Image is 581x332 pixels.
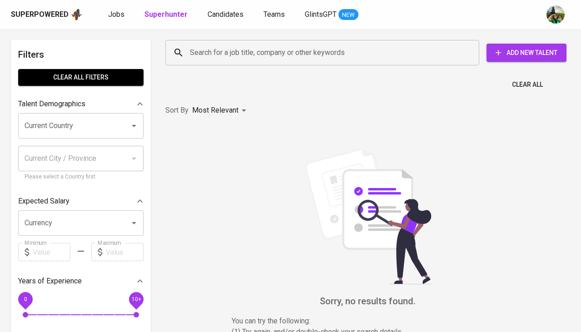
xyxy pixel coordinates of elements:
[165,294,570,308] h6: Sorry, no results found.
[18,69,144,86] button: Clear All filters
[165,105,189,116] p: Sort By
[232,316,504,327] p: You can try the following :
[18,95,144,113] div: Talent Demographics
[144,9,189,20] a: Superhunter
[546,5,565,24] img: eva@glints.com
[494,47,559,59] span: Add New Talent
[11,10,69,20] div: Superpowered
[300,148,436,284] img: file_searching.svg
[128,119,140,132] button: Open
[338,10,358,20] span: NEW
[106,243,144,261] input: Value
[11,8,83,21] a: Superpoweredapp logo
[263,9,287,20] a: Teams
[263,10,285,19] span: Teams
[18,276,82,287] p: Years of Experience
[70,8,83,21] img: app logo
[18,192,144,210] div: Expected Salary
[18,272,144,290] div: Years of Experience
[25,173,137,182] p: Please select a Country first
[508,76,546,93] button: Clear All
[108,10,124,19] span: Jobs
[305,10,337,19] span: GlintsGPT
[208,9,245,20] a: Candidates
[18,47,144,62] h6: Filters
[208,10,243,19] span: Candidates
[128,217,140,229] button: Open
[131,296,141,302] span: 10+
[25,72,136,83] span: Clear All filters
[192,102,249,119] div: Most Relevant
[24,296,27,302] span: 0
[144,10,188,19] b: Superhunter
[33,243,70,261] input: Value
[18,196,70,207] p: Expected Salary
[108,9,126,20] a: Jobs
[305,9,358,20] a: GlintsGPT NEW
[512,79,543,90] span: Clear All
[18,99,85,109] p: Talent Demographics
[487,44,566,62] button: Add New Talent
[192,105,238,116] p: Most Relevant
